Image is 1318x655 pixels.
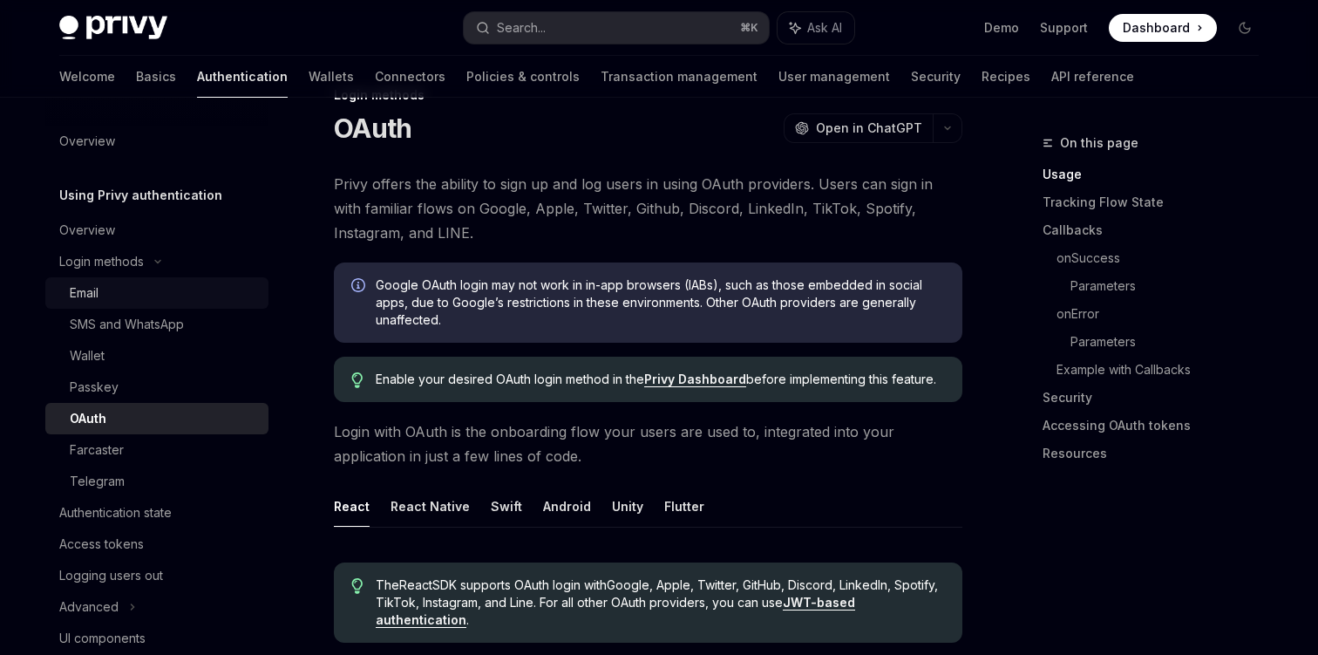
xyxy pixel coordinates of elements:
[351,578,363,594] svg: Tip
[1056,300,1273,328] a: onError
[1043,440,1273,467] a: Resources
[45,277,268,309] a: Email
[1043,216,1273,244] a: Callbacks
[45,466,268,497] a: Telegram
[376,276,945,329] span: Google OAuth login may not work in in-app browsers (IABs), such as those embedded in social apps,...
[1123,19,1190,37] span: Dashboard
[70,314,184,335] div: SMS and WhatsApp
[197,56,288,98] a: Authentication
[45,372,268,403] a: Passkey
[376,577,945,629] span: The React SDK supports OAuth login with Google, Apple, Twitter, GitHub, Discord, LinkedIn, Spotif...
[70,471,125,492] div: Telegram
[59,565,163,586] div: Logging users out
[1040,19,1088,37] a: Support
[45,126,268,157] a: Overview
[70,283,99,304] div: Email
[807,19,842,37] span: Ask AI
[1070,328,1273,356] a: Parameters
[984,19,1019,37] a: Demo
[464,12,769,44] button: Search...⌘K
[1231,14,1259,42] button: Toggle dark mode
[59,185,222,206] h5: Using Privy authentication
[45,309,268,340] a: SMS and WhatsApp
[1043,188,1273,216] a: Tracking Flow State
[778,12,854,44] button: Ask AI
[59,502,172,523] div: Authentication state
[70,440,124,461] div: Farcaster
[59,251,144,272] div: Login methods
[816,119,922,137] span: Open in ChatGPT
[1056,244,1273,272] a: onSuccess
[375,56,445,98] a: Connectors
[497,17,546,38] div: Search...
[70,345,105,366] div: Wallet
[59,220,115,241] div: Overview
[784,113,933,143] button: Open in ChatGPT
[334,420,962,468] span: Login with OAuth is the onboarding flow your users are used to, integrated into your application ...
[543,486,591,527] button: Android
[351,372,363,388] svg: Tip
[1056,356,1273,384] a: Example with Callbacks
[644,372,746,387] a: Privy Dashboard
[334,486,370,527] button: React
[1043,160,1273,188] a: Usage
[59,16,167,40] img: dark logo
[351,278,369,296] svg: Info
[1070,272,1273,300] a: Parameters
[70,377,119,398] div: Passkey
[45,529,268,560] a: Access tokens
[982,56,1030,98] a: Recipes
[740,21,758,35] span: ⌘ K
[59,131,115,152] div: Overview
[309,56,354,98] a: Wallets
[59,597,119,617] div: Advanced
[1043,384,1273,412] a: Security
[70,408,106,429] div: OAuth
[911,56,961,98] a: Security
[45,434,268,466] a: Farcaster
[1060,133,1138,154] span: On this page
[45,497,268,529] a: Authentication state
[466,56,580,98] a: Policies & controls
[45,340,268,372] a: Wallet
[59,534,144,555] div: Access tokens
[376,371,945,388] span: Enable your desired OAuth login method in the before implementing this feature.
[45,560,268,591] a: Logging users out
[612,486,643,527] button: Unity
[391,486,470,527] button: React Native
[1043,412,1273,440] a: Accessing OAuth tokens
[1109,14,1217,42] a: Dashboard
[664,486,704,527] button: Flutter
[601,56,758,98] a: Transaction management
[59,56,115,98] a: Welcome
[45,403,268,434] a: OAuth
[778,56,890,98] a: User management
[491,486,522,527] button: Swift
[136,56,176,98] a: Basics
[334,113,411,144] h1: OAuth
[59,628,146,649] div: UI components
[334,172,962,245] span: Privy offers the ability to sign up and log users in using OAuth providers. Users can sign in wit...
[1051,56,1134,98] a: API reference
[45,215,268,246] a: Overview
[45,623,268,654] a: UI components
